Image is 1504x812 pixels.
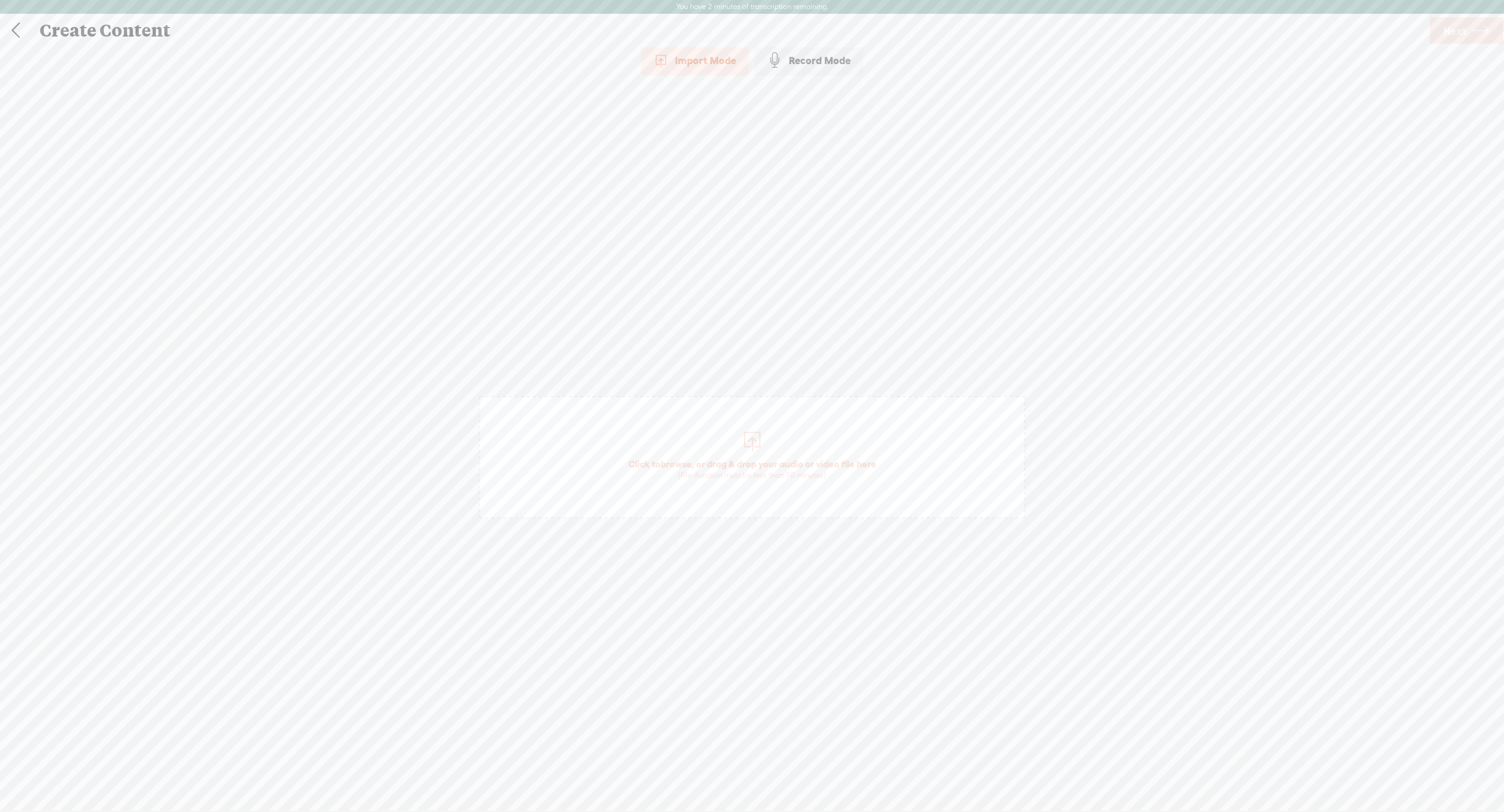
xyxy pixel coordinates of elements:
[755,46,863,76] div: Record Mode
[661,458,692,469] span: browse
[622,452,882,486] span: Click to , or drag & drop your audio or video file here
[676,2,828,12] label: You have 2 minutes of transcription remaining.
[31,15,1428,46] div: Create Content
[628,470,876,480] div: (File duration must be less than 90 minutes)
[641,46,749,76] div: Import Mode
[1443,16,1466,46] span: Next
